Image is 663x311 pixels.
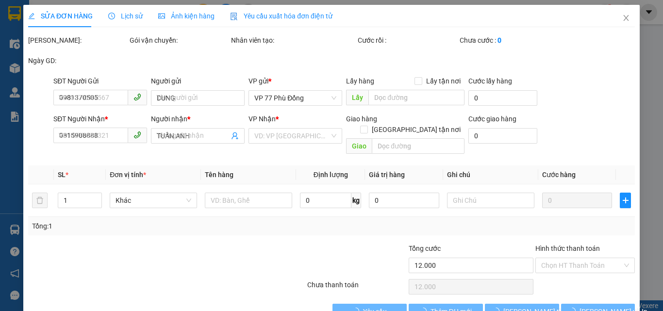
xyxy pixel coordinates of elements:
span: Tên hàng [205,171,233,179]
input: Dọc đường [372,138,464,154]
span: user-add [231,132,239,140]
img: icon [230,13,238,20]
div: Cước rồi : [358,35,457,46]
span: Lịch sử [108,12,143,20]
input: Dọc đường [368,90,464,105]
label: Cước giao hàng [468,115,516,123]
span: Định lượng [313,171,348,179]
div: Người gửi [151,76,245,86]
input: Cước lấy hàng [468,90,537,106]
div: Nhân viên tạo: [231,35,356,46]
span: Giao hàng [346,115,377,123]
div: Tổng: 1 [32,221,257,231]
button: Close [613,5,640,32]
span: edit [28,13,35,19]
span: phone [133,93,141,101]
span: Lấy [346,90,368,105]
span: Lấy hàng [346,77,374,85]
span: VP 77 Phù Đổng [254,91,336,105]
span: Đơn vị tính [110,171,146,179]
span: kg [351,193,361,208]
th: Ghi chú [443,165,538,184]
span: Yêu cầu xuất hóa đơn điện tử [230,12,332,20]
div: [PERSON_NAME]: [28,35,128,46]
span: Cước hàng [542,171,576,179]
div: Chưa thanh toán [306,279,408,296]
div: VP gửi [249,76,342,86]
input: Cước giao hàng [468,128,537,144]
span: close [622,14,630,22]
b: 0 [497,36,501,44]
input: Ghi Chú [447,193,534,208]
label: Hình thức thanh toán [535,245,600,252]
span: plus [620,196,630,204]
span: Ảnh kiện hàng [158,12,215,20]
span: SỬA ĐƠN HÀNG [28,12,93,20]
span: SL [58,171,66,179]
input: 0 [542,193,612,208]
div: SĐT Người Nhận [53,114,147,124]
span: Giao [346,138,372,154]
button: delete [32,193,48,208]
label: Cước lấy hàng [468,77,512,85]
span: Giá trị hàng [369,171,405,179]
span: VP Nhận [249,115,276,123]
span: Lấy tận nơi [422,76,464,86]
span: clock-circle [108,13,115,19]
span: Khác [116,193,191,208]
span: phone [133,131,141,139]
input: VD: Bàn, Ghế [205,193,292,208]
div: Người nhận [151,114,245,124]
div: Ngày GD: [28,55,128,66]
div: Chưa cước : [459,35,559,46]
span: picture [158,13,165,19]
div: SĐT Người Gửi [53,76,147,86]
span: [GEOGRAPHIC_DATA] tận nơi [367,124,464,135]
div: Gói vận chuyển: [130,35,229,46]
span: Tổng cước [409,245,441,252]
button: plus [620,193,631,208]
